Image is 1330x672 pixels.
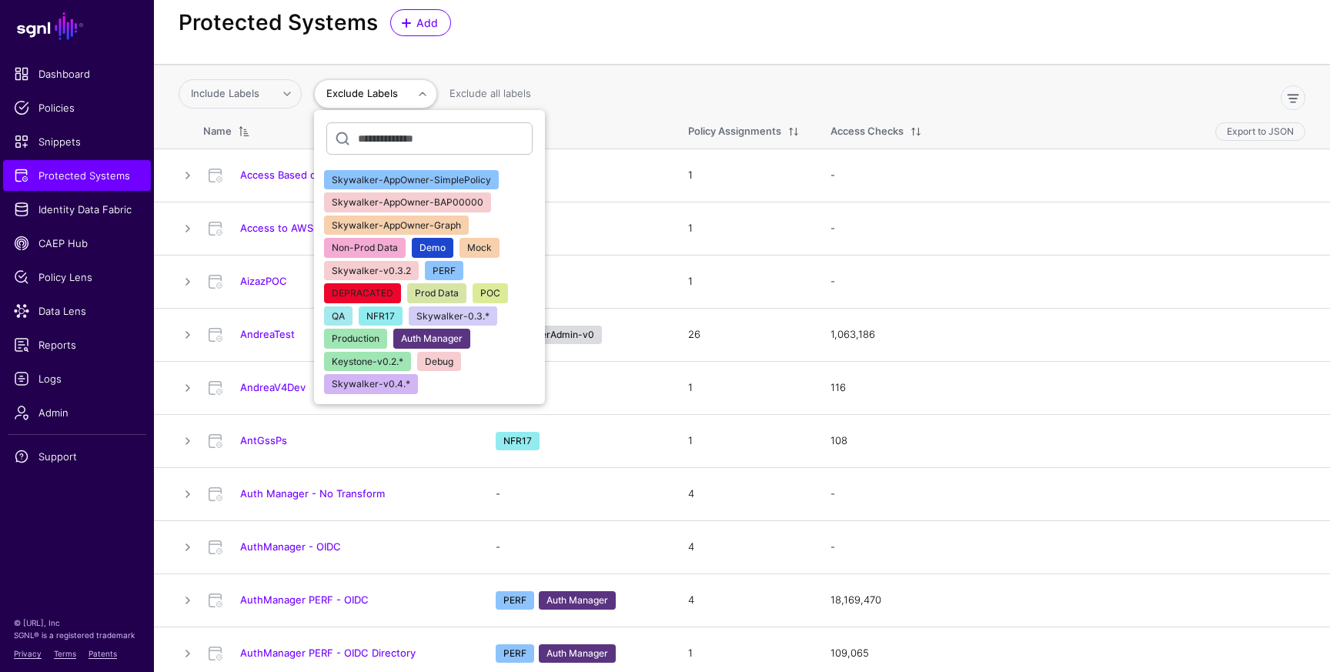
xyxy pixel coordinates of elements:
span: Dashboard [14,66,140,82]
button: Skywalker-AppOwner-SimplePolicy [324,170,499,190]
button: DEPRACATED [324,283,401,303]
a: Data Lens [3,296,151,326]
span: Demo [419,242,446,253]
a: Dashboard [3,59,151,89]
span: Keystone-v0.2.* [332,356,403,367]
div: 116 [830,380,1305,396]
div: Name [203,124,232,139]
a: AuthManager PERF - OIDC Directory [240,647,416,659]
button: Prod Data [407,283,466,303]
a: Admin [3,397,151,428]
button: Keystone-v0.2.* [324,352,411,372]
button: PERF [425,261,463,281]
div: - [830,221,1305,236]
span: Exclude Labels [326,87,398,99]
div: 18,169,470 [830,593,1305,608]
a: Access Based on SNOW Incident [240,169,399,181]
td: - [480,255,673,308]
span: Snippets [14,134,140,149]
span: Support [14,449,140,464]
td: 1 [673,149,815,202]
span: POC [480,287,500,299]
span: Add [415,15,440,31]
span: PERF [433,265,456,276]
span: Mock [467,242,492,253]
a: CAEP Hub [3,228,151,259]
a: Access to AWS Role Based on SNOW Incident [240,222,461,234]
a: Patents [89,649,117,658]
div: - [830,274,1305,289]
a: Privacy [14,649,42,658]
div: - [830,486,1305,502]
span: Auth Manager [401,333,463,344]
span: Include Labels [191,87,259,99]
td: 1 [673,255,815,308]
button: Production [324,329,387,349]
button: Export to JSON [1215,122,1305,141]
div: 108 [830,433,1305,449]
span: Skywalker-v0.3.2 [332,265,411,276]
span: Identity Data Fabric [14,202,140,217]
span: Skywalker-v0.4.* [332,378,410,389]
td: - [480,467,673,520]
td: 1 [673,361,815,414]
span: Skywalker-AppOwner-Graph [332,219,461,231]
span: Debug [425,356,453,367]
button: QA [324,306,353,326]
span: Skywalker-0.3.* [416,310,490,322]
span: Protected Systems [14,168,140,183]
span: DEPRACATED [332,287,393,299]
span: Skywalker-AppOwner-BAP00000 [332,196,483,208]
h2: Protected Systems [179,10,378,36]
button: Skywalker-v0.3.2 [324,261,419,281]
a: Identity Data Fabric [3,194,151,225]
div: Access Checks [830,124,904,139]
td: 26 [673,308,815,361]
button: Debug [417,352,461,372]
button: POC [473,283,508,303]
button: NFR17 [359,306,403,326]
span: Reports [14,337,140,353]
button: Skywalker-0.3.* [409,306,497,326]
div: 109,065 [830,646,1305,661]
a: AndreaTest [240,328,295,340]
span: Admin [14,405,140,420]
a: Exclude all labels [449,87,531,99]
button: Skywalker-AppOwner-Graph [324,216,469,236]
button: Non-Prod Data [324,238,406,258]
div: - [830,168,1305,183]
td: 1 [673,202,815,255]
td: 4 [673,520,815,573]
a: Terms [54,649,76,658]
span: CAEP Hub [14,236,140,251]
a: Add [390,9,451,36]
button: Skywalker-AppOwner-BAP00000 [324,192,491,212]
span: PERF [496,591,534,610]
span: SkywalkerAdmin-v0 [496,326,602,344]
a: Policies [3,92,151,123]
span: PERF [496,644,534,663]
a: AizazPOC [240,275,287,287]
a: AntGssPs [240,434,287,446]
span: Policies [14,100,140,115]
span: Production [332,333,379,344]
a: Policy Lens [3,262,151,293]
td: - [480,520,673,573]
a: SGNL [9,9,145,43]
span: Non-Prod Data [332,242,398,253]
span: Prod Data [415,287,459,299]
a: Snippets [3,126,151,157]
td: - [480,361,673,414]
button: Auth Manager [393,329,470,349]
td: 4 [673,573,815,627]
span: Logs [14,371,140,386]
p: SGNL® is a registered trademark [14,629,140,641]
div: - [830,540,1305,555]
span: NFR17 [366,310,395,322]
span: Auth Manager [539,644,616,663]
button: Mock [459,238,500,258]
td: 1 [673,414,815,467]
div: 1,063,186 [830,327,1305,343]
span: NFR17 [496,432,540,450]
a: Reports [3,329,151,360]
